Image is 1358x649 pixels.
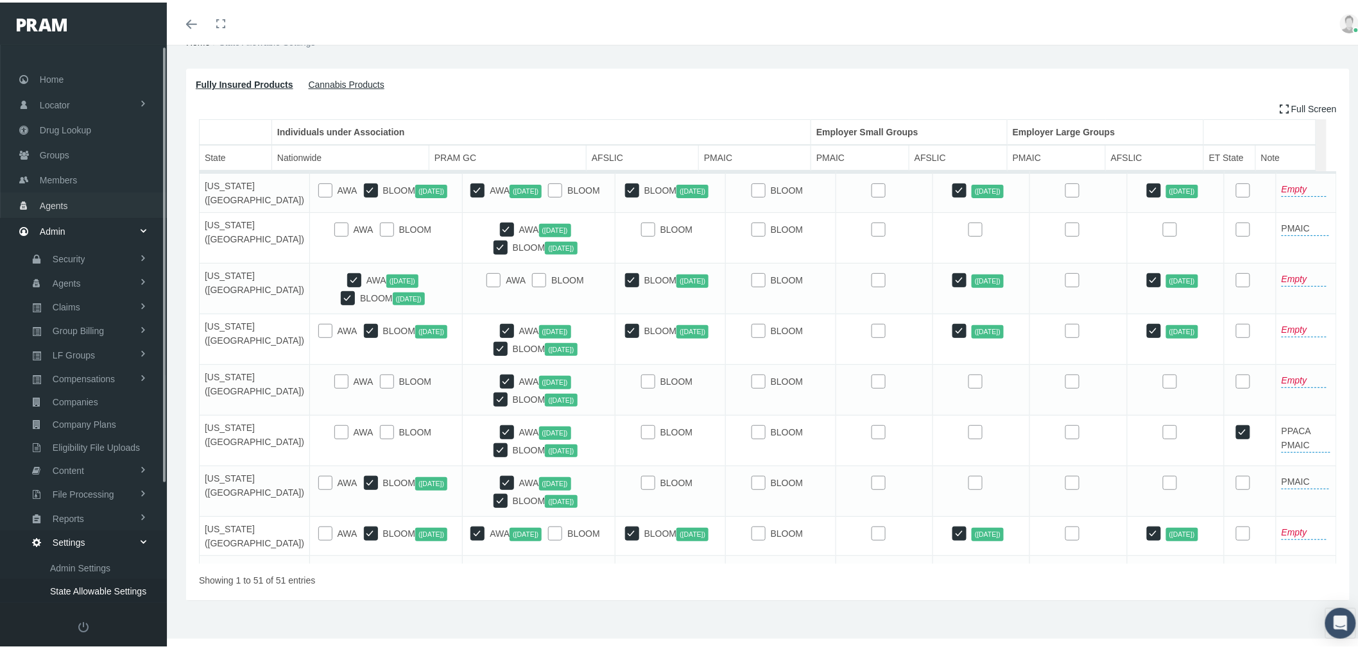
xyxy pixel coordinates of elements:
span: Security [53,246,85,267]
label: BLOOM [393,423,451,437]
span: ([DATE]) [539,424,571,437]
th: PMAIC [1008,142,1106,168]
label: Empty [1282,367,1327,385]
span: ([DATE]) [539,373,571,387]
span: Companies [53,389,98,410]
th: PMAIC [811,142,909,168]
span: ([DATE]) [415,475,447,488]
label: BLOOM [764,220,823,234]
label: AWA [331,181,377,195]
label: AWA [331,473,377,487]
span: Drug Lookup [40,115,91,140]
th: Employer Small Groups [811,117,1008,143]
label: BLOOM [393,372,451,386]
span: ([DATE]) [386,272,418,285]
span: Company Plans [53,411,116,433]
label: AWA [347,220,393,234]
th: ET State [1203,142,1255,168]
td: [US_STATE] ([GEOGRAPHIC_DATA]) [200,514,310,553]
span: ([DATE]) [972,525,1004,539]
label: AWA [483,181,561,196]
span: Admin Settings [50,555,110,577]
a: Fully Insured Products [196,77,306,87]
span: Full Screen [1291,101,1337,112]
td: [US_STATE] ([GEOGRAPHIC_DATA]) [200,171,310,210]
span: Home [40,65,64,89]
span: ([DATE]) [415,323,447,336]
span: ([DATE]) [510,182,542,196]
th: Note [1255,142,1316,168]
th: AFSLIC [1106,142,1204,168]
span: Agents [53,270,81,292]
label: AWA [499,271,545,285]
span: ([DATE]) [545,341,577,354]
label: BLOOM [545,271,603,285]
span: ([DATE]) [539,475,571,488]
label: BLOOM [764,321,823,335]
span: Compensations [53,366,115,387]
label: PMAIC [1282,559,1329,577]
td: [US_STATE] ([GEOGRAPHIC_DATA]) [200,464,310,514]
span: Locator [40,90,70,115]
label: Empty [1282,176,1327,194]
label: BLOOM [393,220,451,234]
span: Groups [40,140,69,165]
a: Cannabis Products [309,77,384,87]
span: ([DATE]) [972,323,1004,336]
span: ([DATE]) [539,323,571,336]
span: ([DATE]) [676,525,709,539]
label: BLOOM [506,441,597,455]
label: AWA [347,372,393,386]
label: BLOOM [377,524,467,539]
td: [US_STATE] ([GEOGRAPHIC_DATA]) [200,261,310,312]
span: ([DATE]) [393,290,425,303]
label: BLOOM [354,289,444,303]
label: BLOOM [377,321,467,336]
span: State Allowable Settings [50,578,146,600]
label: AWA [483,524,561,539]
td: [US_STATE] ([GEOGRAPHIC_DATA]) [200,312,310,362]
label: BLOOM [654,473,712,487]
label: Empty [1282,266,1327,284]
span: Eligibility File Uploads [53,434,140,456]
span: Reports [53,505,84,527]
th: AFSLIC [587,142,699,168]
label: AWA [331,321,377,335]
span: ([DATE]) [1166,323,1198,336]
span: ([DATE]) [415,525,447,539]
label: BLOOM [764,181,823,195]
span: ([DATE]) [545,493,577,506]
label: AWA [513,220,590,235]
span: Settings [53,529,85,551]
span: ([DATE]) [1166,182,1198,196]
span: ([DATE]) [545,391,577,405]
th: PRAM GC [429,142,587,168]
td: [US_STATE] ([GEOGRAPHIC_DATA]) [200,553,310,604]
span: ([DATE]) [415,182,447,196]
span: ([DATE]) [1166,272,1198,285]
label: BLOOM [638,181,728,196]
span: ([DATE]) [1166,525,1198,539]
label: AWA [513,473,590,488]
span: ([DATE]) [510,525,542,539]
div: Open Intercom Messenger [1325,605,1356,636]
label: BLOOM [764,473,823,487]
span: Agents [40,191,68,215]
span: Group Billing [53,317,104,339]
td: [US_STATE] ([GEOGRAPHIC_DATA]) [200,362,310,413]
label: BLOOM [764,271,823,285]
span: ([DATE]) [676,323,709,336]
label: BLOOM [638,524,728,539]
th: AFSLIC [909,142,1008,168]
label: BLOOM [654,220,712,234]
td: [US_STATE] ([GEOGRAPHIC_DATA]) [200,413,310,464]
label: BLOOM [638,271,728,285]
label: PPACA PMAIC [1282,418,1330,450]
td: [US_STATE] ([GEOGRAPHIC_DATA]) [200,210,310,261]
a: Full Screen [1280,102,1337,111]
span: ([DATE]) [676,272,709,285]
label: AWA [331,524,377,538]
label: Empty [1282,317,1327,335]
th: Individuals under Association [271,117,811,143]
label: BLOOM [506,491,597,506]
